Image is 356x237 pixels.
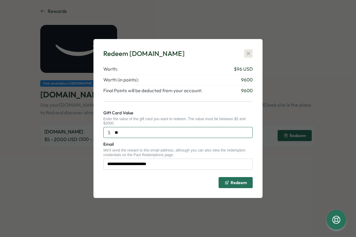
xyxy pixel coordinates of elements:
span: Redeem [231,180,247,185]
div: Redeem [DOMAIN_NAME] [103,49,185,58]
span: 9600 [241,77,253,83]
span: Worth: [103,66,118,73]
span: $ 96 USD [234,66,253,73]
label: Email [103,141,114,148]
div: Enter the value of the gift card you want to redeem. The value must be between $5 and $2000. [103,117,253,126]
span: Final Points will be deducted from your account: [103,87,202,94]
div: We'll send the reward to this email address, although you can also view the redemption credential... [103,148,253,157]
button: Redeem [219,177,253,188]
span: 9600 [241,87,253,94]
label: Gift Card Value [103,110,133,117]
span: Worth (in points): [103,77,139,83]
